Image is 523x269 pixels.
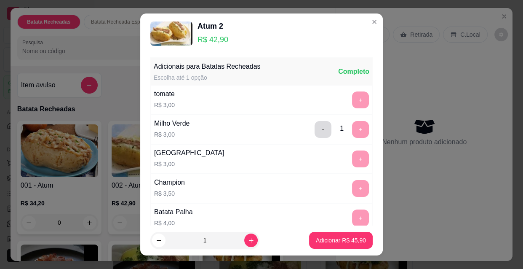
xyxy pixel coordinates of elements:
[244,234,258,247] button: increase-product-quantity
[154,178,185,188] div: Champion
[154,160,224,168] p: R$ 3,00
[154,189,185,198] p: R$ 3,50
[150,22,192,46] img: product-image
[154,89,175,99] div: tomate
[152,234,165,247] button: decrease-product-quantity
[154,101,175,109] p: R$ 3,00
[338,67,369,77] div: Completo
[154,219,193,227] p: R$ 4,00
[154,62,261,72] div: Adicionais para Batatas Recheadas
[154,148,224,158] div: [GEOGRAPHIC_DATA]
[154,130,190,139] p: R$ 3,00
[309,232,373,249] button: Adicionar R$ 45,90
[197,34,228,46] p: R$ 42,90
[368,15,381,29] button: Close
[316,236,366,245] p: Adicionar R$ 45,90
[154,118,190,129] div: Milho Verde
[340,124,344,134] div: 1
[154,73,261,82] div: Escolha até 1 opção
[315,121,331,138] button: delete
[154,207,193,217] div: Batata Palha
[197,20,228,32] div: Atum 2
